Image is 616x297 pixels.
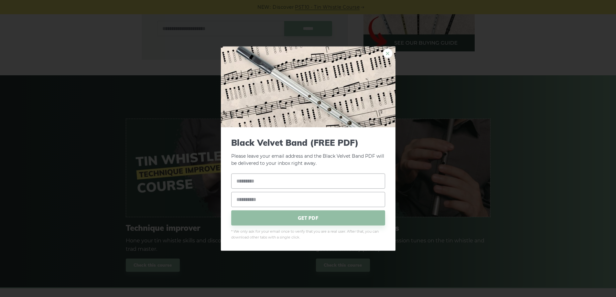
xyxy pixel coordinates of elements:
[231,229,385,240] span: * We only ask for your email once to verify that you are a real user. After that, you can downloa...
[231,137,385,147] span: Black Velvet Band (FREE PDF)
[383,48,393,58] a: ×
[221,46,395,127] img: Tin Whistle Tab Preview
[231,210,385,226] span: GET PDF
[231,137,385,167] p: Please leave your email address and the Black Velvet Band PDF will be delivered to your inbox rig...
